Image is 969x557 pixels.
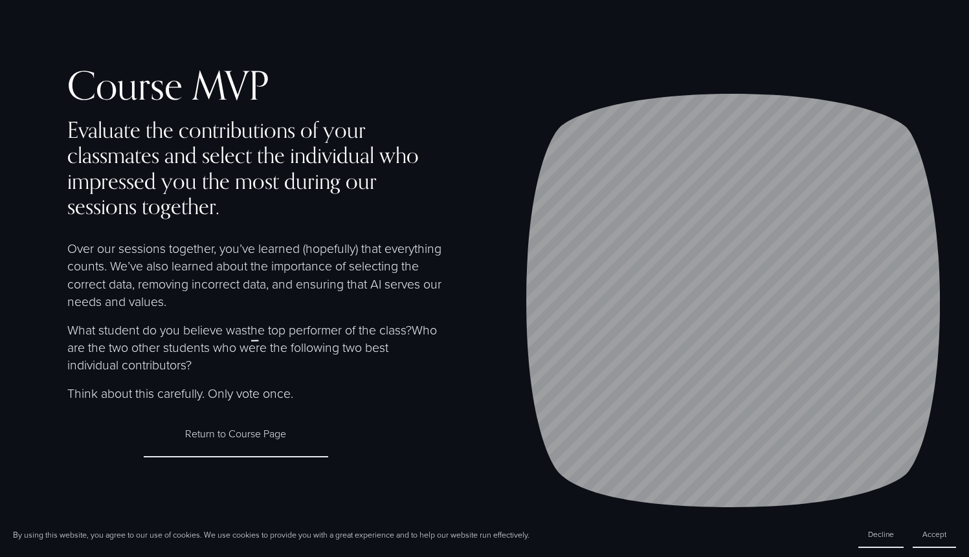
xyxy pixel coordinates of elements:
p: What student do you believe was Who are the two other students who were the following two best in... [67,321,443,374]
span: Decline [868,529,894,540]
div: MVP [192,64,269,107]
h4: Evaluate the contributions of your classmates and select the individual who impressed you the mos... [67,117,443,219]
span: Accept [922,529,946,540]
a: Return to Course Page [144,411,328,457]
span: the top performer of the class? [247,321,412,338]
p: By using this website, you agree to our use of cookies. We use cookies to provide you with a grea... [13,529,529,540]
div: Course [67,64,183,107]
p: Think about this carefully. Only vote once. [67,384,443,402]
button: Accept [913,521,956,548]
p: Over our sessions together, you’ve learned (hopefully) that everything counts. We’ve also learned... [67,239,443,311]
button: Decline [858,521,904,548]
